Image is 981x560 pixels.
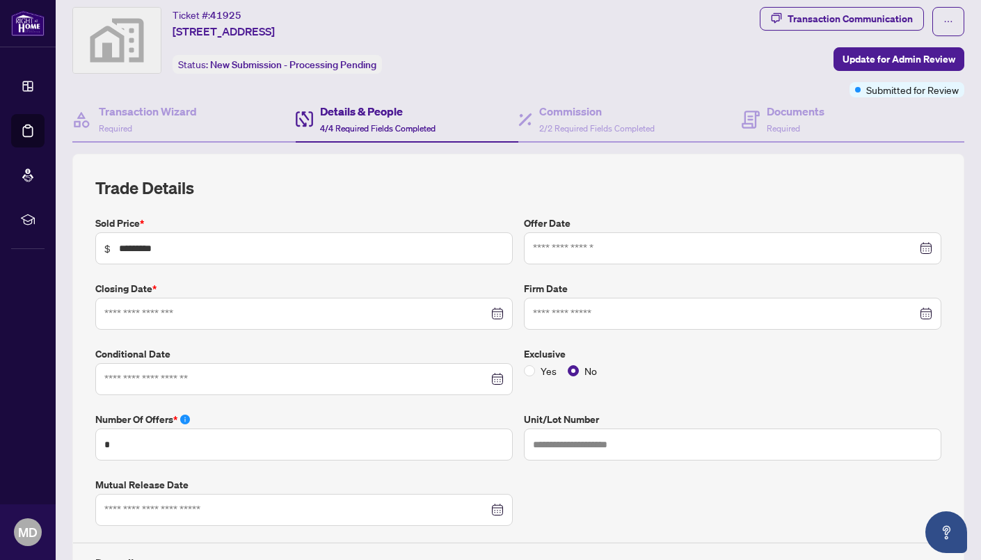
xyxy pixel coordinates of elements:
[104,241,111,256] span: $
[943,17,953,26] span: ellipsis
[535,363,562,378] span: Yes
[18,522,38,542] span: MD
[866,82,959,97] span: Submitted for Review
[767,103,824,120] h4: Documents
[925,511,967,553] button: Open asap
[524,346,941,362] label: Exclusive
[95,216,513,231] label: Sold Price
[843,48,955,70] span: Update for Admin Review
[173,23,275,40] span: [STREET_ADDRESS]
[524,216,941,231] label: Offer Date
[579,363,603,378] span: No
[173,7,241,23] div: Ticket #:
[99,103,197,120] h4: Transaction Wizard
[95,177,941,199] h2: Trade Details
[210,9,241,22] span: 41925
[539,123,655,134] span: 2/2 Required Fields Completed
[760,7,924,31] button: Transaction Communication
[524,412,941,427] label: Unit/Lot Number
[210,58,376,71] span: New Submission - Processing Pending
[11,10,45,36] img: logo
[180,415,190,424] span: info-circle
[320,103,436,120] h4: Details & People
[767,123,800,134] span: Required
[524,281,941,296] label: Firm Date
[73,8,161,73] img: svg%3e
[95,281,513,296] label: Closing Date
[99,123,132,134] span: Required
[788,8,913,30] div: Transaction Communication
[95,477,513,493] label: Mutual Release Date
[320,123,436,134] span: 4/4 Required Fields Completed
[834,47,964,71] button: Update for Admin Review
[95,346,513,362] label: Conditional Date
[173,55,382,74] div: Status:
[539,103,655,120] h4: Commission
[95,412,513,427] label: Number of offers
